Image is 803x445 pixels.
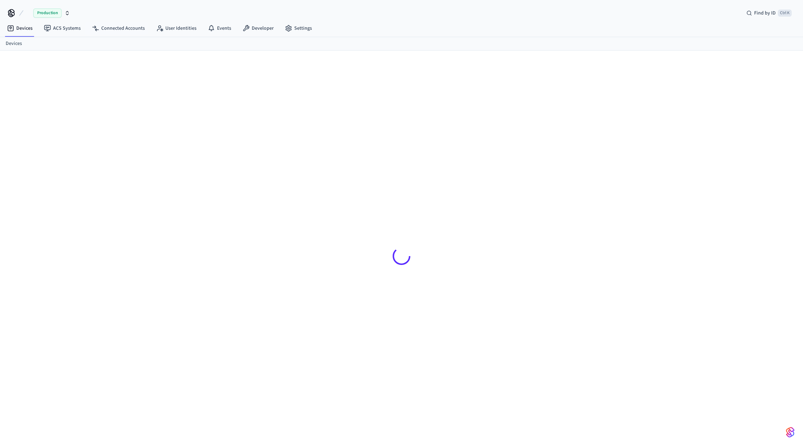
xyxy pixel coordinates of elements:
div: Find by IDCtrl K [741,7,797,19]
img: SeamLogoGradient.69752ec5.svg [786,427,795,438]
a: Devices [1,22,38,35]
a: Events [202,22,237,35]
a: Connected Accounts [86,22,150,35]
a: Devices [6,40,22,47]
span: Ctrl K [778,10,792,17]
a: User Identities [150,22,202,35]
a: Settings [279,22,318,35]
span: Production [33,8,62,18]
a: Developer [237,22,279,35]
a: ACS Systems [38,22,86,35]
span: Find by ID [754,10,776,17]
